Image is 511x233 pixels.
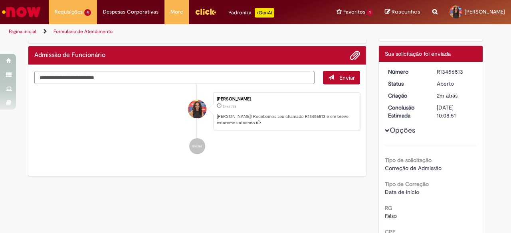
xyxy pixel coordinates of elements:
span: Enviar [339,74,355,81]
span: Sua solicitação foi enviada [385,50,451,57]
b: Tipo de Correção [385,180,429,188]
span: Requisições [55,8,83,16]
p: +GenAi [255,8,274,18]
div: [DATE] 10:08:51 [437,104,474,119]
div: [PERSON_NAME] [217,97,356,102]
span: [PERSON_NAME] [465,8,505,15]
h2: Admissão de Funcionário Histórico de tíquete [34,52,105,59]
span: 2m atrás [223,104,236,109]
div: Aberto [437,80,474,88]
a: Rascunhos [385,8,420,16]
span: Favoritos [343,8,365,16]
p: [PERSON_NAME]! Recebemos seu chamado R13456513 e em breve estaremos atuando. [217,114,356,126]
span: Despesas Corporativas [103,8,158,16]
span: Data de Início [385,188,419,196]
img: ServiceNow [1,4,42,20]
button: Adicionar anexos [350,50,360,61]
dt: Número [382,68,431,76]
li: Thayara Teixeira Lima Do Nascimento [34,92,360,131]
ul: Trilhas de página [6,24,335,39]
a: Formulário de Atendimento [53,28,113,35]
b: Tipo de solicitação [385,157,432,164]
dt: Conclusão Estimada [382,104,431,119]
ul: Histórico de tíquete [34,84,360,163]
div: 28/08/2025 10:08:47 [437,92,474,100]
textarea: Digite sua mensagem aqui... [34,71,315,84]
div: Thayara Teixeira Lima Do Nascimento [188,100,206,118]
div: R13456513 [437,68,474,76]
time: 28/08/2025 10:08:47 [437,92,458,99]
dt: Status [382,80,431,88]
div: Padroniza [228,8,274,18]
time: 28/08/2025 10:08:47 [223,104,236,109]
span: 1 [367,9,373,16]
img: click_logo_yellow_360x200.png [195,6,216,18]
span: Falso [385,212,397,219]
span: More [170,8,183,16]
span: Rascunhos [392,8,420,16]
dt: Criação [382,92,431,100]
span: Correção de Admissão [385,164,442,172]
b: RG [385,204,392,211]
button: Enviar [323,71,360,84]
span: 4 [84,9,91,16]
a: Página inicial [9,28,36,35]
span: 2m atrás [437,92,458,99]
